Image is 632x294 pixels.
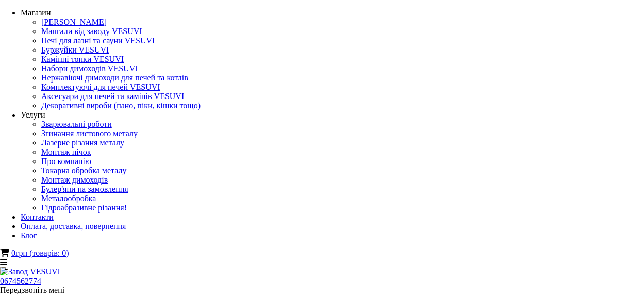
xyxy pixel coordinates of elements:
[41,18,107,26] a: [PERSON_NAME]
[41,73,188,82] a: Нержавіючі димоходи для печей та котлів
[41,36,155,45] a: Печі для лазні та сауни VESUVI
[21,110,632,120] div: Услуги
[41,64,138,73] a: Набори димоходів VESUVI
[41,92,184,101] a: Аксесуари для печей та камінів VESUVI
[41,138,124,147] a: Лазерне різання металу
[11,249,69,257] a: 0грн (товарів: 0)
[41,55,124,63] a: Камінні топки VESUVI
[41,166,126,175] a: Токарна обробка металу
[21,222,126,231] a: Оплата, доставка, повернення
[41,194,96,203] a: Металообробка
[21,8,632,18] div: Магазин
[41,185,128,193] a: Булер'яни на замовлення
[41,157,91,166] a: Про компанію
[41,175,108,184] a: Монтаж димоходів
[41,101,201,110] a: Декоративні вироби (пано, піки, кішки тощо)
[41,203,127,212] a: Гідроабразивне різання!
[41,83,160,91] a: Комплектуючі для печей VESUVI
[41,129,138,138] a: Згинання листового металу
[21,213,54,221] a: Контакти
[41,148,91,156] a: Монтаж пічок
[41,120,112,128] a: Зварювальні роботи
[21,231,37,240] a: Блог
[41,27,142,36] a: Мангали від заводу VESUVI
[41,45,109,54] a: Буржуйки VESUVI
